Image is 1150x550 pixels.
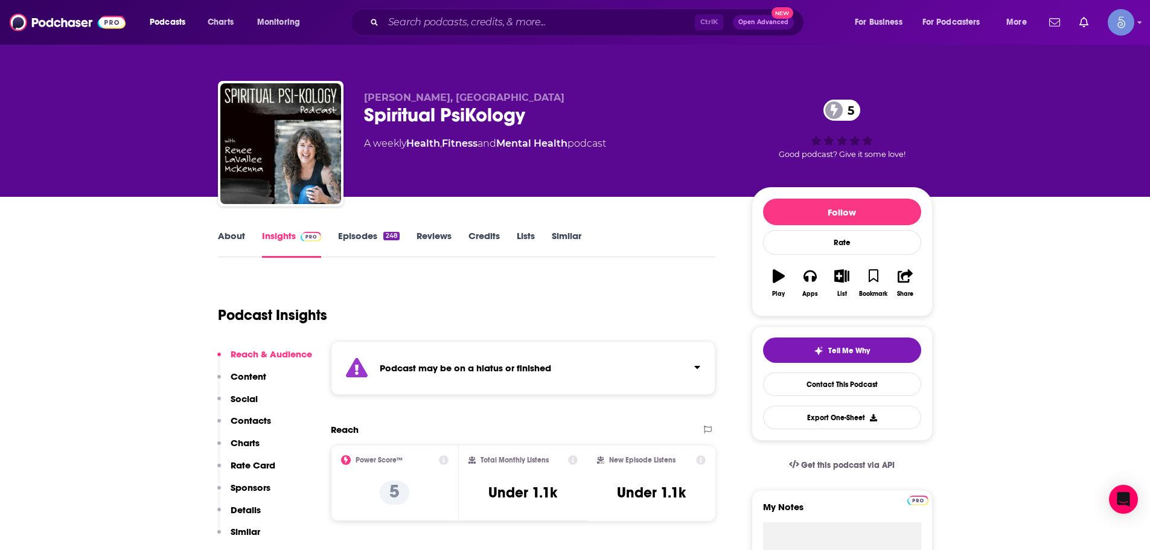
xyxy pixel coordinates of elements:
button: Contacts [217,415,271,437]
a: Show notifications dropdown [1044,12,1065,33]
button: Content [217,371,266,393]
div: Share [897,290,913,298]
button: Share [889,261,921,305]
span: Podcasts [150,14,185,31]
div: Apps [802,290,818,298]
div: Play [772,290,785,298]
button: Social [217,393,258,415]
label: My Notes [763,501,921,522]
a: Lists [517,230,535,258]
span: , [440,138,442,149]
span: Charts [208,14,234,31]
h2: Total Monthly Listens [481,456,549,464]
button: open menu [846,13,918,32]
span: For Business [855,14,902,31]
a: Contact This Podcast [763,373,921,396]
button: Similar [217,526,260,548]
div: List [837,290,847,298]
div: 248 [383,232,399,240]
a: About [218,230,245,258]
p: Details [231,504,261,516]
span: Logged in as Spiral5-G1 [1108,9,1134,36]
p: Reach & Audience [231,348,312,360]
img: Podchaser - Follow, Share and Rate Podcasts [10,11,126,34]
button: open menu [249,13,316,32]
span: Monitoring [257,14,300,31]
span: New [771,7,793,19]
strong: Podcast may be on a hiatus or finished [380,362,551,374]
a: Health [406,138,440,149]
button: List [826,261,857,305]
p: Sponsors [231,482,270,493]
a: InsightsPodchaser Pro [262,230,322,258]
button: Show profile menu [1108,9,1134,36]
p: Contacts [231,415,271,426]
h2: Power Score™ [356,456,403,464]
p: Charts [231,437,260,449]
button: Bookmark [858,261,889,305]
button: Charts [217,437,260,459]
span: [PERSON_NAME], [GEOGRAPHIC_DATA] [364,92,564,103]
p: 5 [380,481,409,505]
input: Search podcasts, credits, & more... [383,13,695,32]
a: Reviews [417,230,452,258]
div: 5Good podcast? Give it some love! [752,92,933,167]
div: Bookmark [859,290,887,298]
h2: New Episode Listens [609,456,676,464]
button: Details [217,504,261,526]
section: Click to expand status details [331,341,716,395]
a: Charts [200,13,241,32]
span: Good podcast? Give it some love! [779,150,906,159]
span: Tell Me Why [828,346,870,356]
button: Reach & Audience [217,348,312,371]
a: Get this podcast via API [779,450,905,480]
span: Get this podcast via API [801,460,895,470]
p: Content [231,371,266,382]
a: Similar [552,230,581,258]
button: Sponsors [217,482,270,504]
button: Apps [794,261,826,305]
a: 5 [823,100,860,121]
span: Ctrl K [695,14,723,30]
button: Rate Card [217,459,275,482]
button: tell me why sparkleTell Me Why [763,337,921,363]
button: Follow [763,199,921,225]
span: and [478,138,496,149]
div: A weekly podcast [364,136,606,151]
h3: Under 1.1k [488,484,557,502]
button: Open AdvancedNew [733,15,794,30]
img: User Profile [1108,9,1134,36]
h2: Reach [331,424,359,435]
img: Podchaser Pro [301,232,322,241]
a: Pro website [907,494,928,505]
button: open menu [141,13,201,32]
div: Open Intercom Messenger [1109,485,1138,514]
span: 5 [835,100,860,121]
div: Search podcasts, credits, & more... [362,8,816,36]
span: For Podcasters [922,14,980,31]
a: Mental Health [496,138,567,149]
img: tell me why sparkle [814,346,823,356]
button: Export One-Sheet [763,406,921,429]
img: Podchaser Pro [907,496,928,505]
p: Rate Card [231,459,275,471]
a: Show notifications dropdown [1075,12,1093,33]
a: Fitness [442,138,478,149]
h3: Under 1.1k [617,484,686,502]
span: Open Advanced [738,19,788,25]
div: Rate [763,230,921,255]
p: Similar [231,526,260,537]
a: Credits [468,230,500,258]
button: open menu [915,13,998,32]
span: More [1006,14,1027,31]
img: Spiritual PsiKology [220,83,341,204]
button: open menu [998,13,1042,32]
p: Social [231,393,258,405]
a: Episodes248 [338,230,399,258]
h1: Podcast Insights [218,306,327,324]
button: Play [763,261,794,305]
